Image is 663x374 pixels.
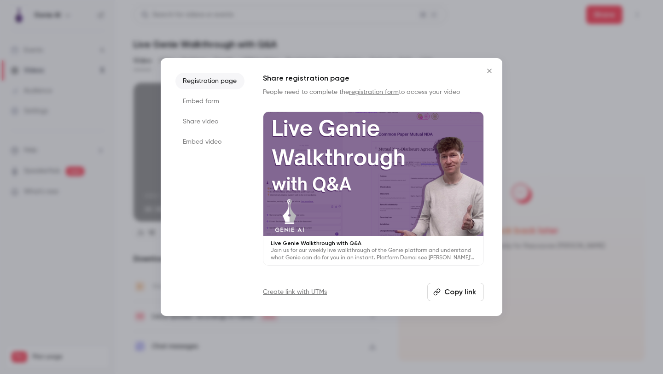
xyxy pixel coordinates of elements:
[175,113,244,130] li: Share video
[271,247,476,262] p: Join us for our weekly live walkthrough of the Genie platform and understand what Genie can do fo...
[480,62,499,80] button: Close
[271,240,476,247] p: Live Genie Walkthrough with Q&A
[175,73,244,89] li: Registration page
[263,287,327,297] a: Create link with UTMs
[349,89,399,95] a: registration form
[175,134,244,150] li: Embed video
[427,283,484,301] button: Copy link
[263,111,484,266] a: Live Genie Walkthrough with Q&AJoin us for our weekly live walkthrough of the Genie platform and ...
[263,73,484,84] h1: Share registration page
[175,93,244,110] li: Embed form
[263,88,484,97] p: People need to complete the to access your video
